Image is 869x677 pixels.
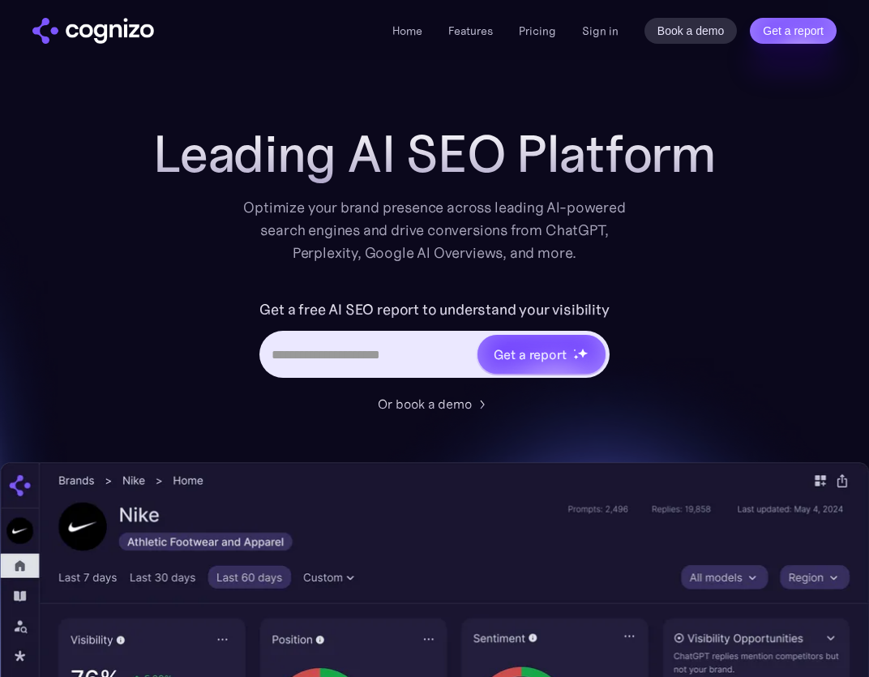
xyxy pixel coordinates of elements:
[392,24,422,38] a: Home
[259,297,609,386] form: Hero URL Input Form
[378,394,491,413] a: Or book a demo
[573,349,576,351] img: star
[582,21,619,41] a: Sign in
[644,18,738,44] a: Book a demo
[750,18,837,44] a: Get a report
[448,24,493,38] a: Features
[494,345,567,364] div: Get a report
[378,394,472,413] div: Or book a demo
[153,125,716,183] h1: Leading AI SEO Platform
[573,354,579,360] img: star
[259,297,609,323] label: Get a free AI SEO report to understand your visibility
[577,348,588,358] img: star
[235,196,634,264] div: Optimize your brand presence across leading AI-powered search engines and drive conversions from ...
[519,24,556,38] a: Pricing
[32,18,154,44] a: home
[32,18,154,44] img: cognizo logo
[476,333,607,375] a: Get a reportstarstarstar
